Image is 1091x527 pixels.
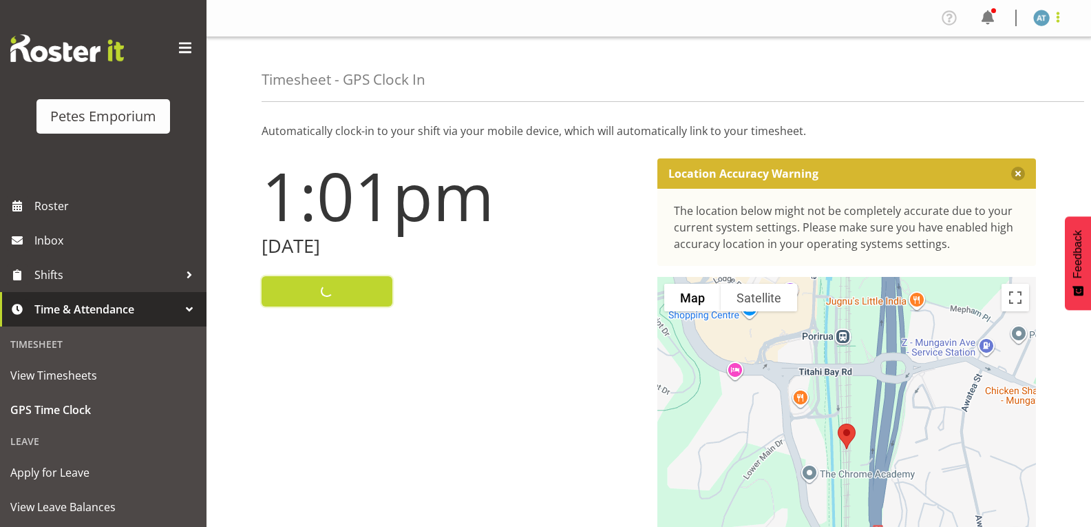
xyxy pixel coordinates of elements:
[10,400,196,420] span: GPS Time Clock
[10,34,124,62] img: Rosterit website logo
[3,490,203,524] a: View Leave Balances
[1033,10,1050,26] img: alex-micheal-taniwha5364.jpg
[262,123,1036,139] p: Automatically clock-in to your shift via your mobile device, which will automatically link to you...
[668,167,818,180] p: Location Accuracy Warning
[3,358,203,393] a: View Timesheets
[10,365,196,386] span: View Timesheets
[50,106,156,127] div: Petes Emporium
[3,427,203,455] div: Leave
[1072,230,1084,278] span: Feedback
[262,158,641,233] h1: 1:01pm
[34,230,200,251] span: Inbox
[34,299,179,320] span: Time & Attendance
[3,393,203,427] a: GPS Time Clock
[10,462,196,483] span: Apply for Leave
[674,203,1020,252] div: The location below might not be completely accurate due to your current system settings. Please m...
[1065,216,1091,310] button: Feedback - Show survey
[34,196,200,216] span: Roster
[1002,284,1029,311] button: Toggle fullscreen view
[3,455,203,490] a: Apply for Leave
[1011,167,1025,180] button: Close message
[262,72,425,87] h4: Timesheet - GPS Clock In
[721,284,797,311] button: Show satellite imagery
[10,497,196,517] span: View Leave Balances
[34,265,179,285] span: Shifts
[262,236,641,257] h2: [DATE]
[3,330,203,358] div: Timesheet
[664,284,721,311] button: Show street map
